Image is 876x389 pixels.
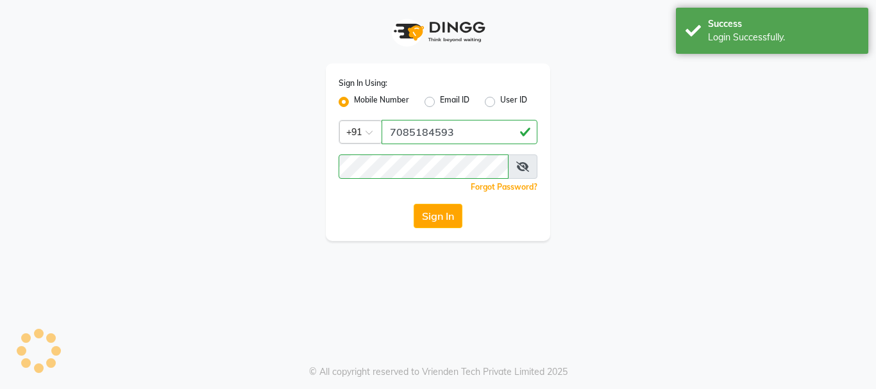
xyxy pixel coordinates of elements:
[414,204,462,228] button: Sign In
[708,17,859,31] div: Success
[440,94,469,110] label: Email ID
[339,154,509,179] input: Username
[500,94,527,110] label: User ID
[387,13,489,51] img: logo1.svg
[708,31,859,44] div: Login Successfully.
[382,120,537,144] input: Username
[354,94,409,110] label: Mobile Number
[339,78,387,89] label: Sign In Using:
[471,182,537,192] a: Forgot Password?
